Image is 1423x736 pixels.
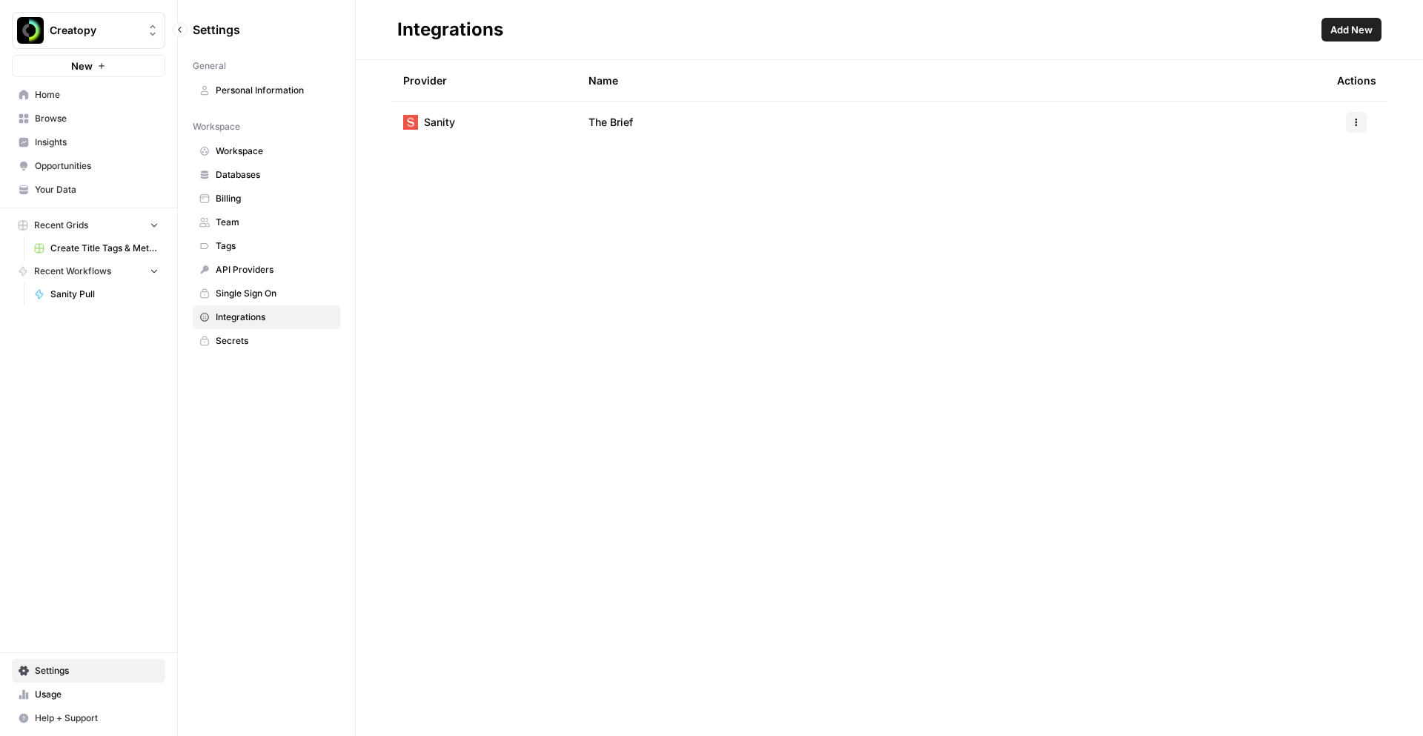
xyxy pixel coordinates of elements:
span: Single Sign On [216,287,334,300]
span: API Providers [216,263,334,276]
span: Tags [216,239,334,253]
button: Recent Grids [12,214,165,236]
a: Sanity Pull [27,282,165,306]
button: New [12,55,165,77]
span: Integrations [216,311,334,324]
a: Workspace [193,139,340,163]
a: Your Data [12,178,165,202]
span: Workspace [216,145,334,158]
a: Billing [193,187,340,210]
span: Workspace [193,120,240,133]
a: Settings [12,659,165,683]
button: Workspace: Creatopy [12,12,165,49]
span: Sanity Pull [50,288,159,301]
img: Sanity [403,115,418,130]
span: Help + Support [35,712,159,725]
a: Insights [12,130,165,154]
span: Usage [35,688,159,701]
a: Personal Information [193,79,340,102]
span: Billing [216,192,334,205]
div: Provider [403,60,447,101]
span: The Brief [588,115,633,130]
a: Create Title Tags & Meta Descriptions for Page [27,236,165,260]
span: Recent Workflows [34,265,111,278]
span: Settings [35,664,159,677]
button: Help + Support [12,706,165,730]
span: Team [216,216,334,229]
a: Home [12,83,165,107]
span: Insights [35,136,159,149]
a: Databases [193,163,340,187]
a: Team [193,210,340,234]
span: Databases [216,168,334,182]
div: Actions [1337,60,1376,101]
span: Your Data [35,183,159,196]
a: Integrations [193,305,340,329]
button: Add New [1321,18,1381,42]
span: Personal Information [216,84,334,97]
span: Browse [35,112,159,125]
img: Creatopy Logo [17,17,44,44]
button: Recent Workflows [12,260,165,282]
span: Create Title Tags & Meta Descriptions for Page [50,242,159,255]
span: Home [35,88,159,102]
a: Browse [12,107,165,130]
span: Recent Grids [34,219,88,232]
span: Creatopy [50,23,139,38]
span: Opportunities [35,159,159,173]
span: Add New [1330,22,1373,37]
div: Integrations [397,18,503,42]
a: Single Sign On [193,282,340,305]
span: New [71,59,93,73]
a: Opportunities [12,154,165,178]
span: Settings [193,21,240,39]
a: Tags [193,234,340,258]
span: General [193,59,226,73]
div: Name [588,60,1313,101]
a: Secrets [193,329,340,353]
a: Usage [12,683,165,706]
span: Secrets [216,334,334,348]
a: API Providers [193,258,340,282]
span: Sanity [424,115,455,130]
